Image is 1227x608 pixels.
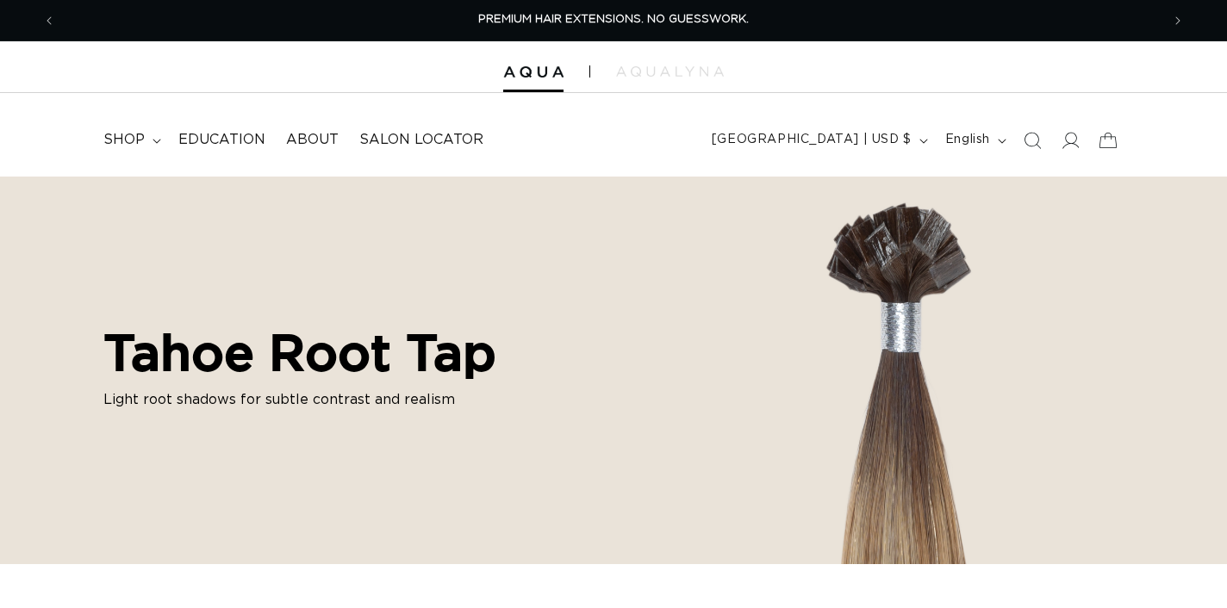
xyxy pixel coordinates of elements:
img: Aqua Hair Extensions [503,66,564,78]
span: Salon Locator [359,131,483,149]
summary: shop [93,121,168,159]
span: English [945,131,990,149]
a: Salon Locator [349,121,494,159]
img: aqualyna.com [616,66,724,77]
button: Next announcement [1159,4,1197,37]
span: About [286,131,339,149]
a: About [276,121,349,159]
span: [GEOGRAPHIC_DATA] | USD $ [712,131,912,149]
span: PREMIUM HAIR EXTENSIONS. NO GUESSWORK. [478,14,749,25]
span: Education [178,131,265,149]
button: English [935,124,1013,157]
a: Education [168,121,276,159]
span: shop [103,131,145,149]
p: Light root shadows for subtle contrast and realism [103,389,496,410]
button: Previous announcement [30,4,68,37]
summary: Search [1013,121,1051,159]
button: [GEOGRAPHIC_DATA] | USD $ [701,124,935,157]
h2: Tahoe Root Tap [103,322,496,382]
